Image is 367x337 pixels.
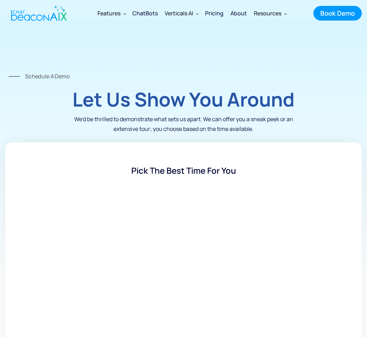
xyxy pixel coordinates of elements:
[97,8,120,18] div: Features
[196,12,199,15] img: Dropdown
[205,8,224,18] div: Pricing
[5,88,362,111] h1: Let Us Show You Around
[254,8,281,18] div: Resources
[227,4,250,22] a: About
[250,5,290,22] div: Resources
[65,114,302,134] p: We'd be thrilled to demonstrate what sets us apart. We can offer you a sneak peek or an extensive...
[202,4,227,22] a: Pricing
[94,5,129,22] div: Features
[5,1,71,25] a: home
[129,4,161,22] a: ChatBots
[165,8,193,18] div: Verticals AI
[231,8,247,18] div: About
[284,12,287,15] img: Dropdown
[132,8,158,18] div: ChatBots
[161,5,202,22] div: Verticals AI
[9,76,20,77] img: Line
[313,6,362,21] a: Book Demo
[320,9,355,18] div: Book Demo
[25,71,70,81] div: Schedule a Demo
[17,165,350,176] div: Pick the best time for you
[123,12,126,15] img: Dropdown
